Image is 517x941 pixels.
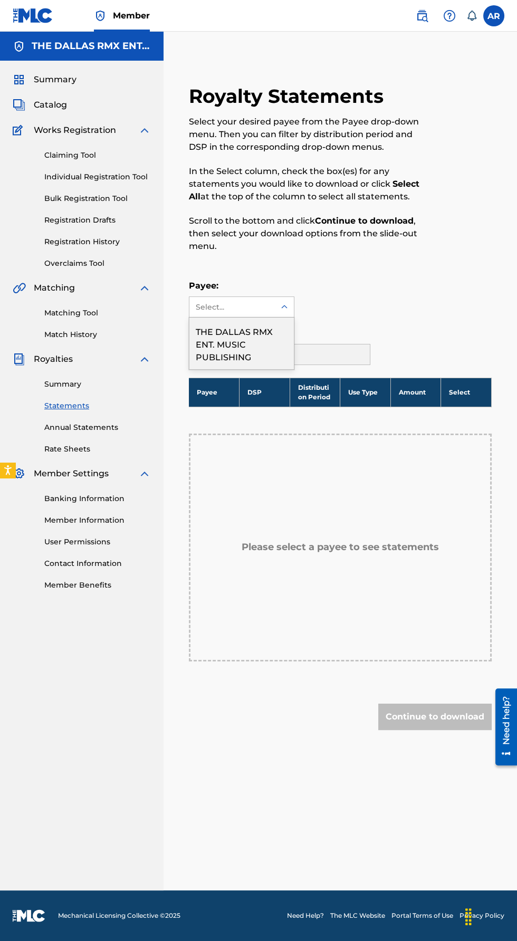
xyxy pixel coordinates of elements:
[13,467,25,480] img: Member Settings
[138,282,151,294] img: expand
[34,124,116,137] span: Works Registration
[44,400,151,411] a: Statements
[189,215,422,253] p: Scroll to the bottom and click , then select your download options from the slide-out menu.
[287,911,324,920] a: Need Help?
[416,9,428,22] img: search
[44,308,151,319] a: Matching Tool
[44,493,151,504] a: Banking Information
[443,9,456,22] img: help
[44,215,151,226] a: Registration Drafts
[315,216,414,226] strong: Continue to download
[44,171,151,183] a: Individual Registration Tool
[189,281,218,291] label: Payee:
[189,378,240,407] th: Payee
[44,558,151,569] a: Contact Information
[439,5,460,26] div: Help
[196,302,267,313] div: Select...
[242,541,439,553] h5: Please select a payee to see statements
[44,150,151,161] a: Claiming Tool
[13,99,67,111] a: CatalogCatalog
[44,236,151,247] a: Registration History
[44,329,151,340] a: Match History
[13,73,25,86] img: Summary
[189,116,422,153] p: Select your desired payee from the Payee drop-down menu. Then you can filter by distribution peri...
[459,911,504,920] a: Privacy Policy
[240,378,290,407] th: DSP
[34,282,75,294] span: Matching
[138,467,151,480] img: expand
[290,378,340,407] th: Distribution Period
[34,73,76,86] span: Summary
[34,467,109,480] span: Member Settings
[340,378,391,407] th: Use Type
[189,84,389,108] h2: Royalty Statements
[13,124,26,137] img: Works Registration
[391,911,453,920] a: Portal Terms of Use
[138,353,151,366] img: expand
[13,353,25,366] img: Royalties
[113,9,150,22] span: Member
[44,580,151,591] a: Member Benefits
[94,9,107,22] img: Top Rightsholder
[13,909,45,922] img: logo
[13,99,25,111] img: Catalog
[32,40,151,52] h5: THE DALLAS RMX ENT. MUSIC PUBLISHING
[34,353,73,366] span: Royalties
[13,73,76,86] a: SummarySummary
[58,911,180,920] span: Mechanical Licensing Collective © 2025
[189,165,422,203] p: In the Select column, check the box(es) for any statements you would like to download or click at...
[138,124,151,137] img: expand
[464,890,517,941] iframe: Chat Widget
[13,8,53,23] img: MLC Logo
[460,901,477,933] div: Drag
[44,536,151,548] a: User Permissions
[44,422,151,433] a: Annual Statements
[441,378,492,407] th: Select
[411,5,433,26] a: Public Search
[13,282,26,294] img: Matching
[44,258,151,269] a: Overclaims Tool
[390,378,441,407] th: Amount
[487,685,517,770] iframe: Resource Center
[483,5,504,26] div: User Menu
[44,379,151,390] a: Summary
[330,911,385,920] a: The MLC Website
[189,318,294,369] div: THE DALLAS RMX ENT. MUSIC PUBLISHING
[466,11,477,21] div: Notifications
[34,99,67,111] span: Catalog
[44,193,151,204] a: Bulk Registration Tool
[44,515,151,526] a: Member Information
[13,40,25,53] img: Accounts
[44,444,151,455] a: Rate Sheets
